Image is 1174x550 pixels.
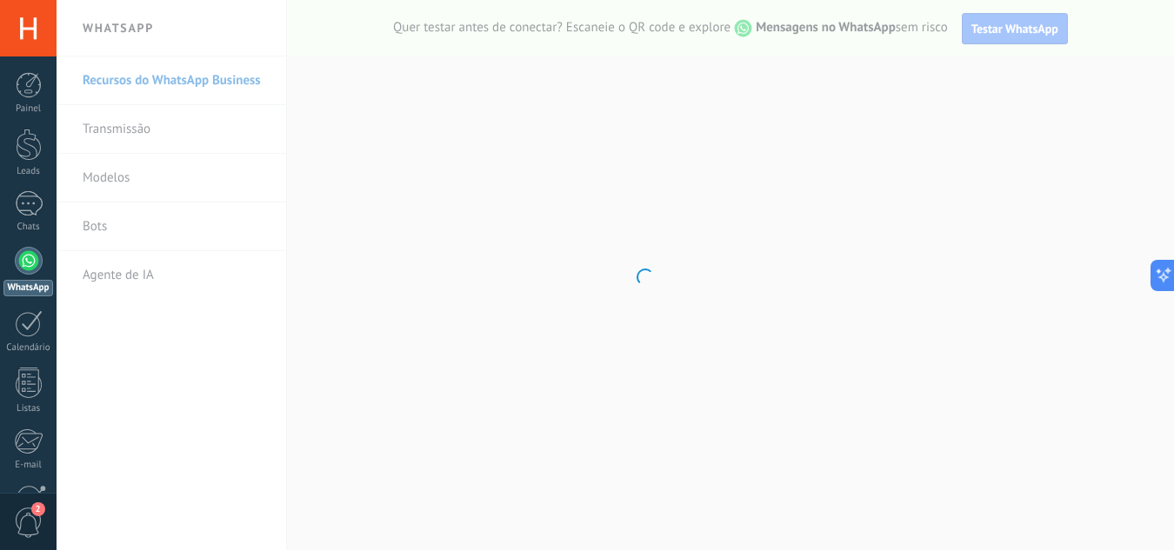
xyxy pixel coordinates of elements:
div: Listas [3,403,54,414]
div: Painel [3,103,54,115]
div: Chats [3,222,54,233]
div: E-mail [3,460,54,471]
div: Calendário [3,342,54,354]
div: WhatsApp [3,280,53,296]
div: Leads [3,166,54,177]
span: 2 [31,502,45,516]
